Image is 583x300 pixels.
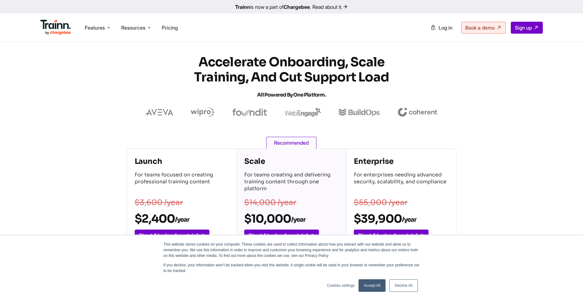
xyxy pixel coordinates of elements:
a: Book a demo [461,22,506,34]
span: All Powered by One Platform. [257,92,326,98]
a: Decline All [389,279,418,292]
sub: /year [291,216,305,224]
h2: $39,900 [354,212,448,226]
b: Trainn [235,4,250,10]
h4: Launch [135,156,229,166]
p: For teams creating and delivering training content through one platform [244,171,338,193]
h4: Scale [244,156,338,166]
h2: $2,400 [135,212,229,226]
span: Book a demo [465,25,495,31]
img: wipro logo [191,108,214,117]
a: Start 14-day free trial [244,230,319,242]
h2: $10,000 [244,212,338,226]
p: For teams focused on creating professional training content [135,171,229,193]
sub: /year [175,216,189,224]
span: Log in [439,25,452,31]
p: If you decline, your information won’t be tracked when you visit this website. A single cookie wi... [164,262,420,274]
s: $55,000 /year [354,198,408,207]
a: Sign up [511,22,543,34]
span: Features [85,24,105,31]
img: foundit logo [232,108,267,116]
a: Accept All [359,279,386,292]
h4: Enterprise [354,156,448,166]
a: Log in [427,22,456,33]
img: webengage logo [285,108,321,117]
s: $14,000 /year [244,198,296,207]
s: $3,600 /year [135,198,183,207]
a: Pricing [162,25,178,31]
h1: Accelerate Onboarding, Scale Training, and Cut Support Load [179,55,405,103]
img: aveva logo [146,109,173,115]
p: For enterprises needing advanced security, scalability, and compliance [354,171,448,193]
span: Resources [121,24,145,31]
img: Trainn Logo [40,20,71,35]
a: Start 14-day free trial [354,230,429,242]
sub: /year [402,216,416,224]
p: This website stores cookies on your computer. These cookies are used to collect information about... [164,242,420,258]
span: Recommended [266,137,316,149]
span: Sign up [515,25,532,31]
img: coherent logo [397,108,437,117]
a: Cookies settings [327,283,355,288]
a: Start 14-day free trial [135,230,209,242]
img: buildops logo [339,108,380,116]
b: Chargebee [283,4,310,10]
